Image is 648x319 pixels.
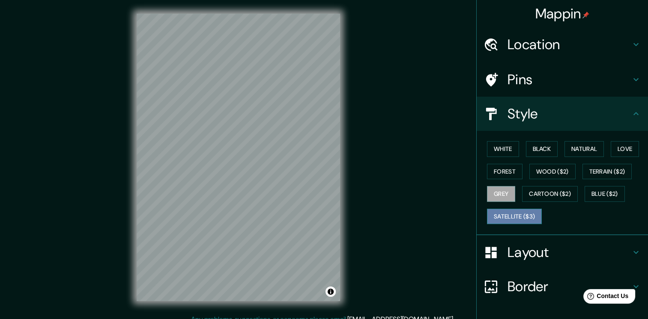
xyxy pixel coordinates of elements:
div: Style [477,97,648,131]
button: Blue ($2) [585,186,625,202]
button: Terrain ($2) [582,164,632,180]
h4: Pins [508,71,631,88]
h4: Layout [508,244,631,261]
img: pin-icon.png [582,12,589,18]
button: White [487,141,519,157]
button: Wood ($2) [529,164,576,180]
h4: Border [508,278,631,295]
canvas: Map [137,14,340,301]
button: Love [611,141,639,157]
iframe: Help widget launcher [572,286,639,310]
button: Black [526,141,558,157]
div: Layout [477,235,648,269]
button: Cartoon ($2) [522,186,578,202]
h4: Style [508,105,631,122]
button: Toggle attribution [325,287,336,297]
button: Satellite ($3) [487,209,542,224]
h4: Location [508,36,631,53]
div: Border [477,269,648,304]
div: Pins [477,62,648,97]
button: Grey [487,186,515,202]
button: Forest [487,164,523,180]
div: Location [477,27,648,62]
button: Natural [564,141,604,157]
h4: Mappin [535,5,590,22]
